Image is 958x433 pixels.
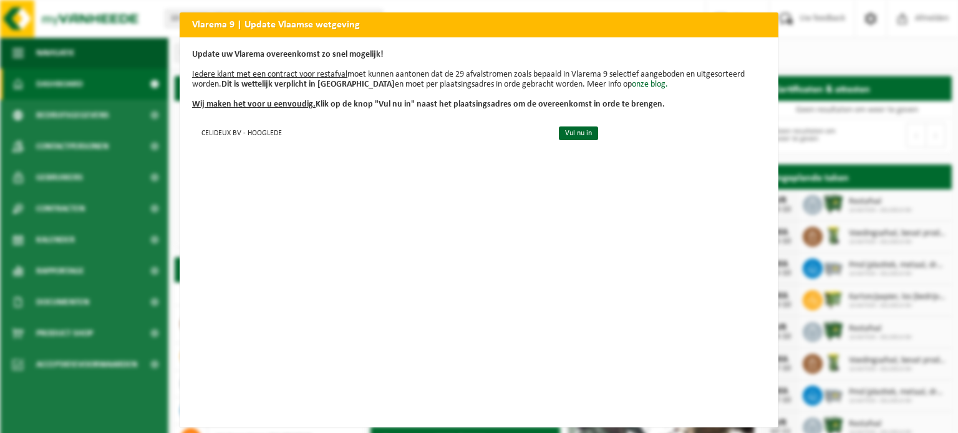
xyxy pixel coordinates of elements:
[192,50,766,110] p: moet kunnen aantonen dat de 29 afvalstromen zoals bepaald in Vlarema 9 selectief aangeboden en ui...
[192,50,384,59] b: Update uw Vlarema overeenkomst zo snel mogelijk!
[632,80,668,89] a: onze blog.
[559,126,598,140] a: Vul nu in
[192,100,316,109] u: Wij maken het voor u eenvoudig.
[192,100,665,109] b: Klik op de knop "Vul nu in" naast het plaatsingsadres om de overeenkomst in orde te brengen.
[221,80,395,89] b: Dit is wettelijk verplicht in [GEOGRAPHIC_DATA]
[192,122,548,143] td: CELIDEUX BV - HOOGLEDE
[180,12,778,36] h2: Vlarema 9 | Update Vlaamse wetgeving
[192,70,347,79] u: Iedere klant met een contract voor restafval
